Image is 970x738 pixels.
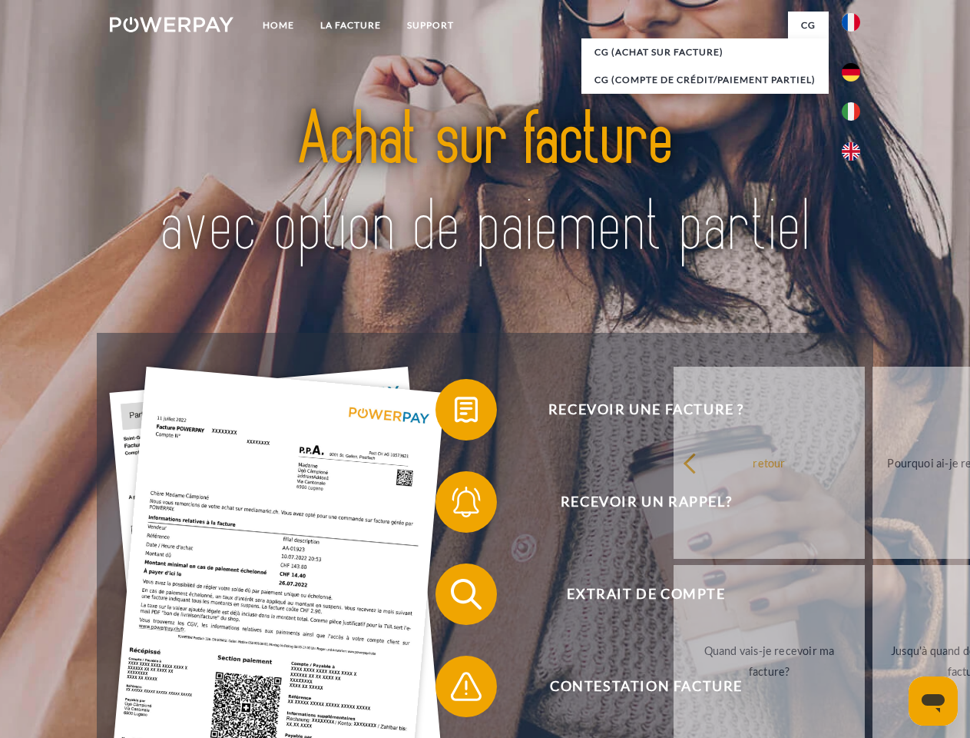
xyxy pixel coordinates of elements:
a: Support [394,12,467,39]
img: fr [842,13,860,32]
img: qb_search.svg [447,575,485,613]
img: qb_bill.svg [447,391,485,429]
img: it [842,102,860,121]
iframe: Bouton de lancement de la fenêtre de messagerie [909,676,958,726]
a: CG [788,12,829,39]
img: logo-powerpay-white.svg [110,17,233,32]
button: Recevoir un rappel? [435,471,835,533]
img: de [842,63,860,81]
a: Home [250,12,307,39]
img: qb_warning.svg [447,667,485,706]
button: Recevoir une facture ? [435,379,835,440]
span: Recevoir une facture ? [458,379,834,440]
img: qb_bell.svg [447,483,485,521]
span: Recevoir un rappel? [458,471,834,533]
a: CG (achat sur facture) [581,38,829,66]
img: en [842,142,860,161]
div: retour [683,452,856,473]
a: LA FACTURE [307,12,394,39]
span: Extrait de compte [458,563,834,625]
span: Contestation Facture [458,656,834,717]
img: title-powerpay_fr.svg [147,74,823,294]
div: Quand vais-je recevoir ma facture? [683,640,856,682]
button: Contestation Facture [435,656,835,717]
a: CG (Compte de crédit/paiement partiel) [581,66,829,94]
button: Extrait de compte [435,563,835,625]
